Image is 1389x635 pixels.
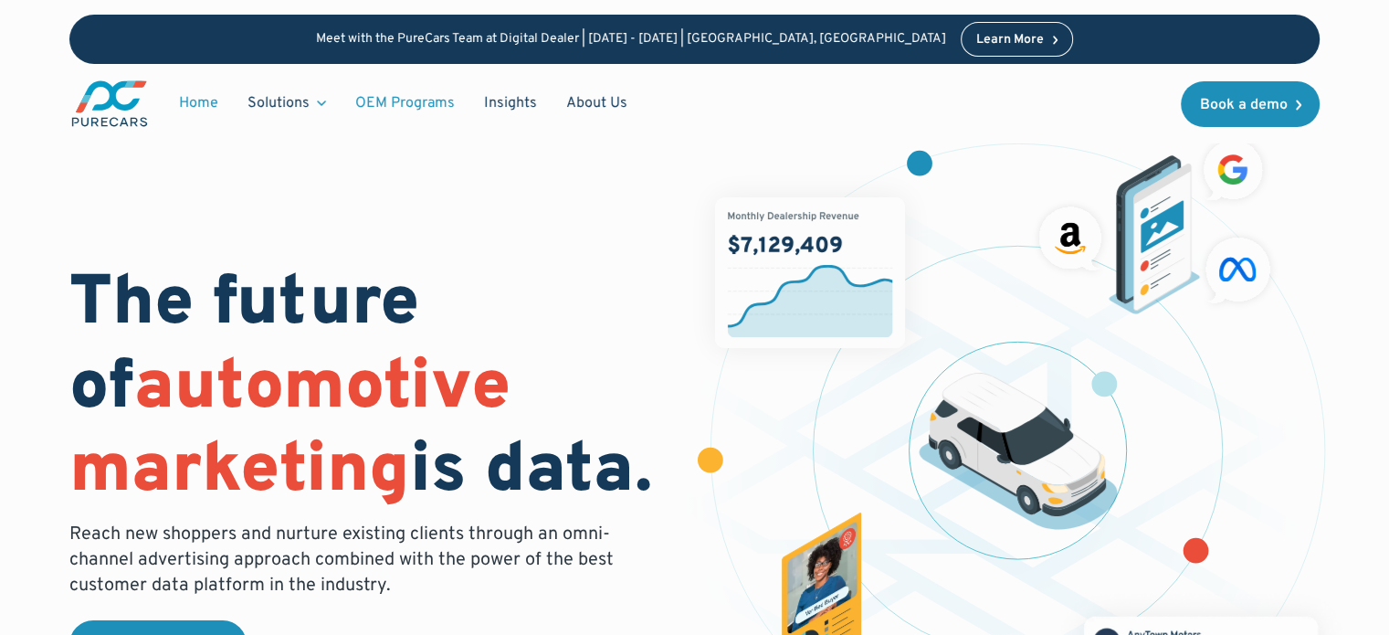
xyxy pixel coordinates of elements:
a: OEM Programs [341,86,469,121]
img: purecars logo [69,79,150,129]
img: ads on social media and advertising partners [1030,132,1279,314]
a: Insights [469,86,552,121]
div: Book a demo [1199,98,1287,112]
a: Learn More [961,22,1074,57]
span: automotive marketing [69,345,510,516]
a: Book a demo [1181,81,1320,127]
div: Solutions [233,86,341,121]
img: illustration of a vehicle [919,373,1118,530]
p: Reach new shoppers and nurture existing clients through an omni-channel advertising approach comb... [69,522,625,598]
h1: The future of is data. [69,264,672,514]
img: chart showing monthly dealership revenue of $7m [715,197,904,348]
p: Meet with the PureCars Team at Digital Dealer | [DATE] - [DATE] | [GEOGRAPHIC_DATA], [GEOGRAPHIC_... [316,32,946,48]
a: About Us [552,86,642,121]
a: Home [164,86,233,121]
a: main [69,79,150,129]
div: Learn More [976,34,1044,47]
div: Solutions [247,93,310,113]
